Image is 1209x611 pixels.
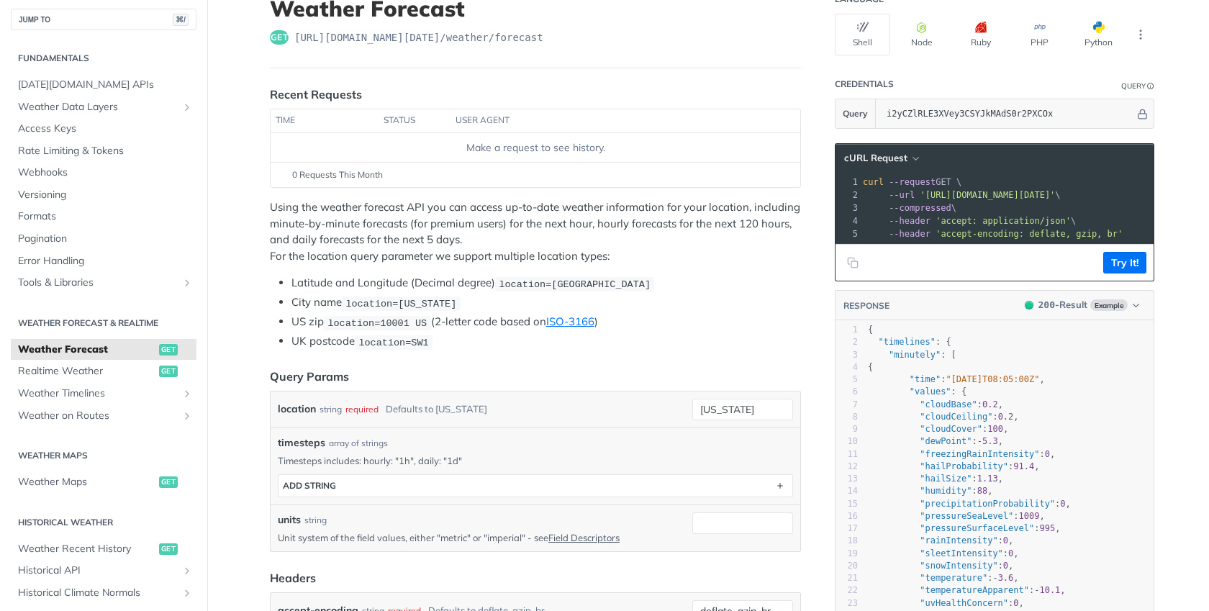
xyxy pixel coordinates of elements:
[868,362,873,372] span: {
[11,96,196,118] a: Weather Data LayersShow subpages for Weather Data Layers
[271,109,379,132] th: time
[18,188,193,202] span: Versioning
[836,386,858,398] div: 6
[11,405,196,427] a: Weather on RoutesShow subpages for Weather on Routes
[18,564,178,578] span: Historical API
[878,337,935,347] span: "timelines"
[843,252,863,273] button: Copy to clipboard
[11,361,196,382] a: Realtime Weatherget
[329,437,388,450] div: array of strings
[159,543,178,555] span: get
[836,485,858,497] div: 14
[11,516,196,529] h2: Historical Weather
[1025,301,1033,309] span: 200
[18,386,178,401] span: Weather Timelines
[992,573,997,583] span: -
[920,561,997,571] span: "snowIntensity"
[546,314,594,328] a: ISO-3166
[270,199,801,264] p: Using the weather forecast API you can access up-to-date weather information for your location, i...
[11,383,196,404] a: Weather TimelinesShow subpages for Weather Timelines
[836,374,858,386] div: 5
[868,337,951,347] span: : {
[843,299,890,313] button: RESPONSE
[499,279,651,289] span: location=[GEOGRAPHIC_DATA]
[836,399,858,411] div: 7
[868,449,1055,459] span: : ,
[868,386,966,397] span: : {
[345,298,456,309] span: location=[US_STATE]
[936,216,1071,226] span: 'accept: application/json'
[18,364,155,379] span: Realtime Weather
[386,399,487,420] div: Defaults to [US_STATE]
[836,361,858,374] div: 4
[836,349,858,361] div: 3
[836,227,860,240] div: 5
[920,523,1034,533] span: "pressureSurfaceLevel"
[920,573,987,583] span: "temperature"
[920,436,972,446] span: "dewPoint"
[868,585,1066,595] span: : ,
[18,144,193,158] span: Rate Limiting & Tokens
[18,100,178,114] span: Weather Data Layers
[291,314,801,330] li: US zip (2-letter code based on )
[1045,449,1050,459] span: 0
[292,168,383,181] span: 0 Requests This Month
[270,368,349,385] div: Query Params
[320,399,342,420] div: string
[889,177,936,187] span: --request
[836,473,858,485] div: 13
[863,216,1076,226] span: \
[1121,81,1146,91] div: Query
[11,184,196,206] a: Versioning
[11,228,196,250] a: Pagination
[836,572,858,584] div: 21
[879,99,1135,128] input: apikey
[836,411,858,423] div: 8
[910,386,951,397] span: "values"
[1008,548,1013,558] span: 0
[18,232,193,246] span: Pagination
[1038,298,1087,312] div: - Result
[1038,299,1055,310] span: 200
[181,410,193,422] button: Show subpages for Weather on Routes
[836,522,858,535] div: 17
[181,587,193,599] button: Show subpages for Historical Climate Normals
[18,542,155,556] span: Weather Recent History
[548,532,620,543] a: Field Descriptors
[936,229,1123,239] span: 'accept-encoding: deflate, gzip, br'
[868,511,1045,521] span: : ,
[868,573,1019,583] span: : ,
[868,474,1003,484] span: : ,
[982,436,998,446] span: 5.3
[291,275,801,291] li: Latitude and Longitude (Decimal degree)
[1135,107,1150,121] button: Hide
[998,412,1014,422] span: 0.2
[868,561,1013,571] span: : ,
[868,499,1071,509] span: : ,
[998,573,1014,583] span: 3.6
[294,30,543,45] span: https://api.tomorrow.io/v4/weather/forecast
[276,140,794,155] div: Make a request to see history.
[283,480,336,491] div: ADD string
[868,523,1060,533] span: : ,
[868,350,956,360] span: : [
[18,343,155,357] span: Weather Forecast
[11,74,196,96] a: [DATE][DOMAIN_NAME] APIs
[953,14,1008,55] button: Ruby
[920,474,972,484] span: "hailSize"
[11,471,196,493] a: Weather Mapsget
[920,585,1029,595] span: "temperatureApparent"
[1103,252,1146,273] button: Try It!
[1003,535,1008,546] span: 0
[304,514,327,527] div: string
[836,423,858,435] div: 9
[18,409,178,423] span: Weather on Routes
[327,317,427,328] span: location=10001 US
[836,176,860,189] div: 1
[291,333,801,350] li: UK postcode
[173,14,189,26] span: ⌘/
[181,277,193,289] button: Show subpages for Tools & Libraries
[18,254,193,268] span: Error Handling
[868,436,1003,446] span: : ,
[11,560,196,581] a: Historical APIShow subpages for Historical API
